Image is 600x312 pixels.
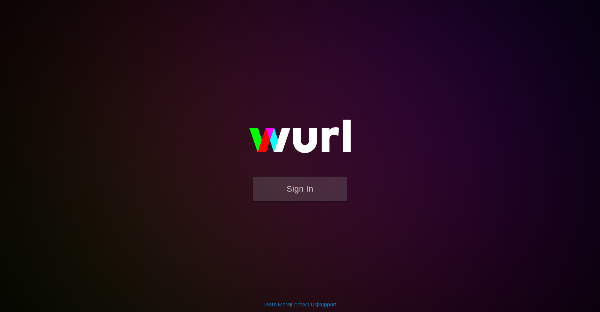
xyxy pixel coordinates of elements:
[318,301,337,307] a: Support
[291,301,317,307] a: Contact Us
[264,301,337,308] div: | |
[264,301,290,307] a: Learn More
[253,177,347,201] button: Sign In
[225,103,375,176] img: wurl-logo-on-black-223613ac3d8ba8fe6dc639794a292ebdb59501304c7dfd60c99c58986ef67473.svg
